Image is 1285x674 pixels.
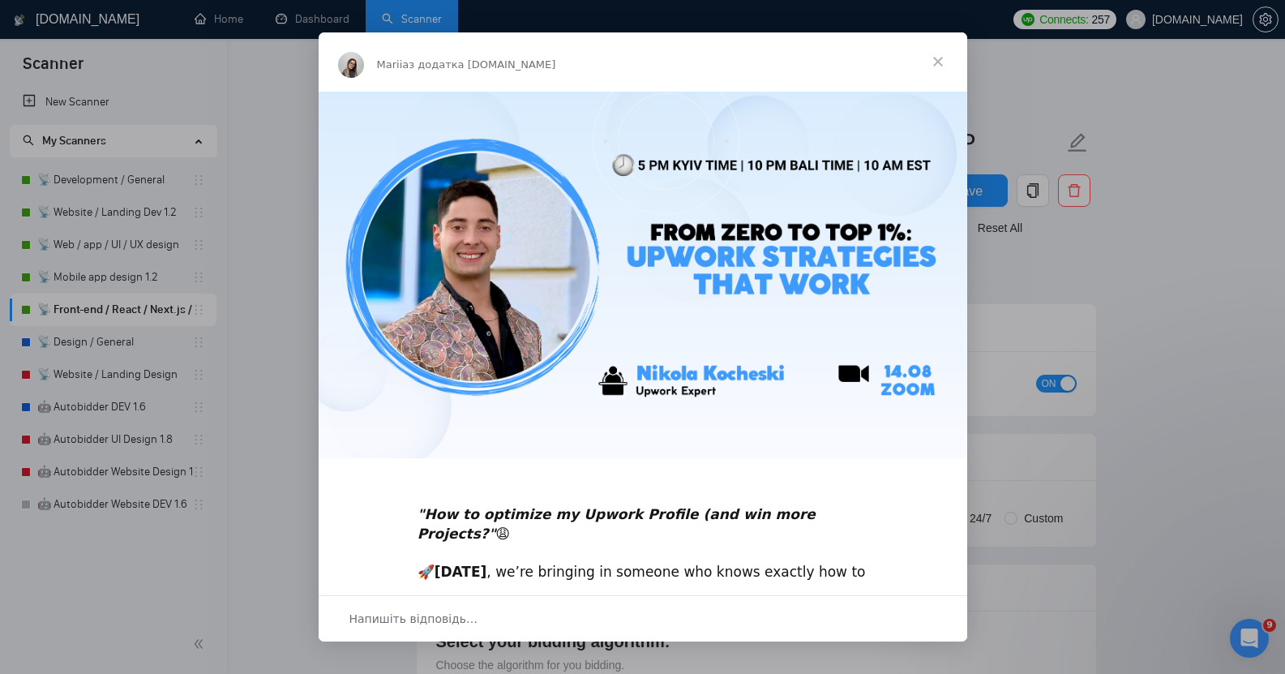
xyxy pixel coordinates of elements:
div: Відкрити бесіду й відповісти [319,595,967,642]
b: [DATE] [435,564,487,580]
span: Напишіть відповідь… [349,608,478,629]
div: 🚀 , we’re bringing in someone who knows exactly how to turn into - and has done it at the highest... [418,486,868,621]
span: Закрити [909,32,967,91]
span: з додатка [DOMAIN_NAME] [409,58,555,71]
span: Mariia [377,58,409,71]
img: Profile image for Mariia [338,52,364,78]
b: 😩 [418,506,816,542]
i: "How to optimize my Upwork Profile (and win more Projects?" [418,506,816,542]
